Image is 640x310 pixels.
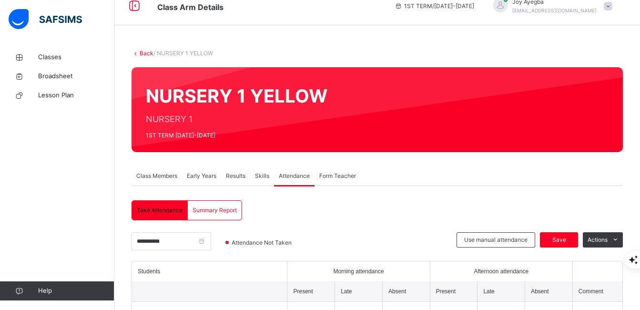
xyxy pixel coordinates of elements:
th: Students [132,261,287,281]
span: Morning attendance [334,267,384,276]
span: Afternoon attendance [474,267,528,276]
span: Attendance [279,172,310,180]
span: session/term information [395,2,474,10]
span: 1ST TERM [DATE]-[DATE] [146,131,327,140]
th: Absent [382,281,430,302]
span: Skills [255,172,269,180]
span: Classes [38,52,114,62]
span: Use manual attendance [464,236,528,244]
th: Comment [572,281,622,302]
th: Present [430,281,477,302]
th: Present [287,281,335,302]
span: Early Years [187,172,216,180]
img: safsims [9,9,82,29]
span: Results [226,172,245,180]
span: Save [547,236,571,244]
span: / NURSERY 1 YELLOW [153,50,213,57]
span: Broadsheet [38,72,114,81]
span: Form Teacher [319,172,356,180]
span: [EMAIL_ADDRESS][DOMAIN_NAME] [512,8,597,13]
th: Late [477,281,525,302]
span: Summary Report [193,206,237,215]
span: Lesson Plan [38,91,114,100]
th: Late [335,281,383,302]
span: Actions [588,236,608,244]
span: Take Attendance [137,206,183,215]
th: Absent [525,281,573,302]
span: Attendance Not Taken [231,238,295,247]
span: Help [38,286,114,296]
a: Back [140,50,153,57]
span: Class Members [136,172,177,180]
span: Class Arm Details [157,2,223,12]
